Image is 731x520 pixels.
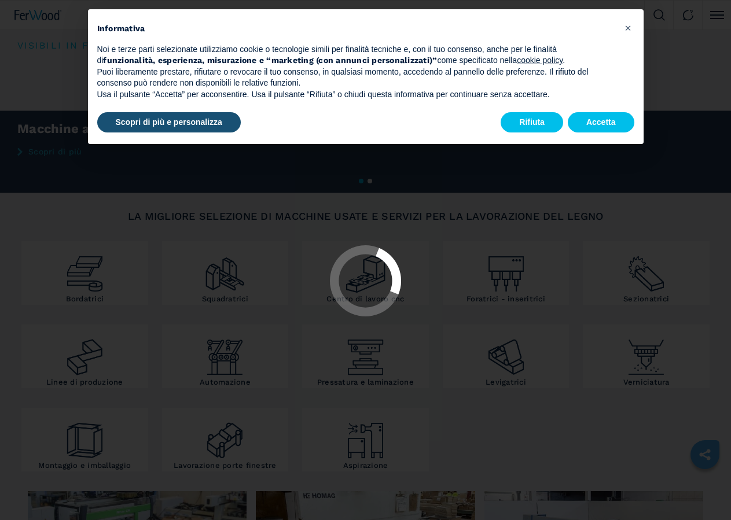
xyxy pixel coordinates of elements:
[568,112,634,133] button: Accetta
[97,67,616,89] p: Puoi liberamente prestare, rifiutare o revocare il tuo consenso, in qualsiasi momento, accedendo ...
[103,56,437,65] strong: funzionalità, esperienza, misurazione e “marketing (con annunci personalizzati)”
[97,112,241,133] button: Scopri di più e personalizza
[97,23,616,35] h2: Informativa
[97,44,616,67] p: Noi e terze parti selezionate utilizziamo cookie o tecnologie simili per finalità tecniche e, con...
[517,56,563,65] a: cookie policy
[97,89,616,101] p: Usa il pulsante “Accetta” per acconsentire. Usa il pulsante “Rifiuta” o chiudi questa informativa...
[619,19,638,37] button: Chiudi questa informativa
[625,21,631,35] span: ×
[501,112,563,133] button: Rifiuta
